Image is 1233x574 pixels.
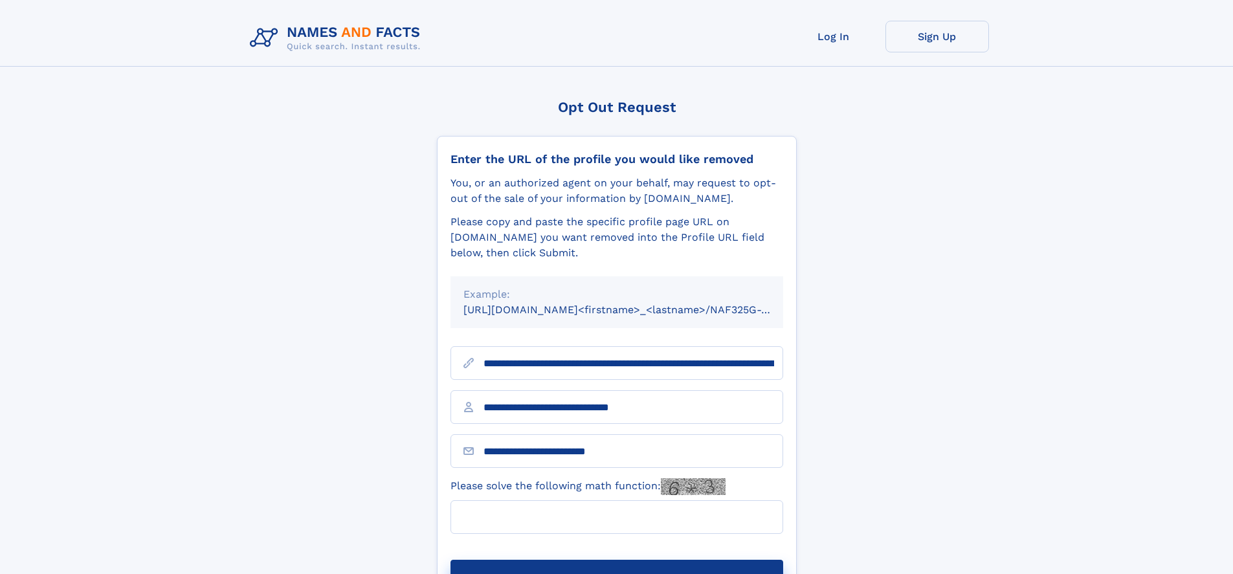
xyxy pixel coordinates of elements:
a: Log In [782,21,885,52]
label: Please solve the following math function: [450,478,726,495]
div: Enter the URL of the profile you would like removed [450,152,783,166]
div: You, or an authorized agent on your behalf, may request to opt-out of the sale of your informatio... [450,175,783,206]
a: Sign Up [885,21,989,52]
div: Please copy and paste the specific profile page URL on [DOMAIN_NAME] you want removed into the Pr... [450,214,783,261]
small: [URL][DOMAIN_NAME]<firstname>_<lastname>/NAF325G-xxxxxxxx [463,304,808,316]
div: Example: [463,287,770,302]
div: Opt Out Request [437,99,797,115]
img: Logo Names and Facts [245,21,431,56]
